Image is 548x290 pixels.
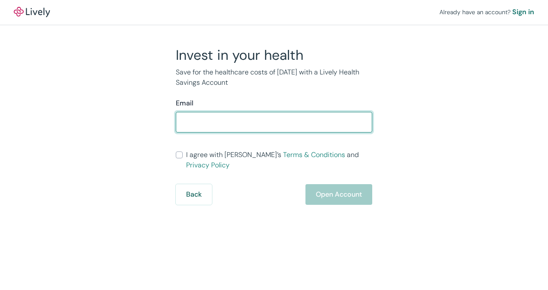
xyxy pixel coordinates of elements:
[176,46,372,64] h2: Invest in your health
[176,184,212,205] button: Back
[283,150,345,159] a: Terms & Conditions
[186,150,372,170] span: I agree with [PERSON_NAME]’s and
[14,7,50,17] img: Lively
[176,67,372,88] p: Save for the healthcare costs of [DATE] with a Lively Health Savings Account
[439,7,534,17] div: Already have an account?
[176,98,193,108] label: Email
[14,7,50,17] a: LivelyLively
[512,7,534,17] a: Sign in
[186,160,230,170] a: Privacy Policy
